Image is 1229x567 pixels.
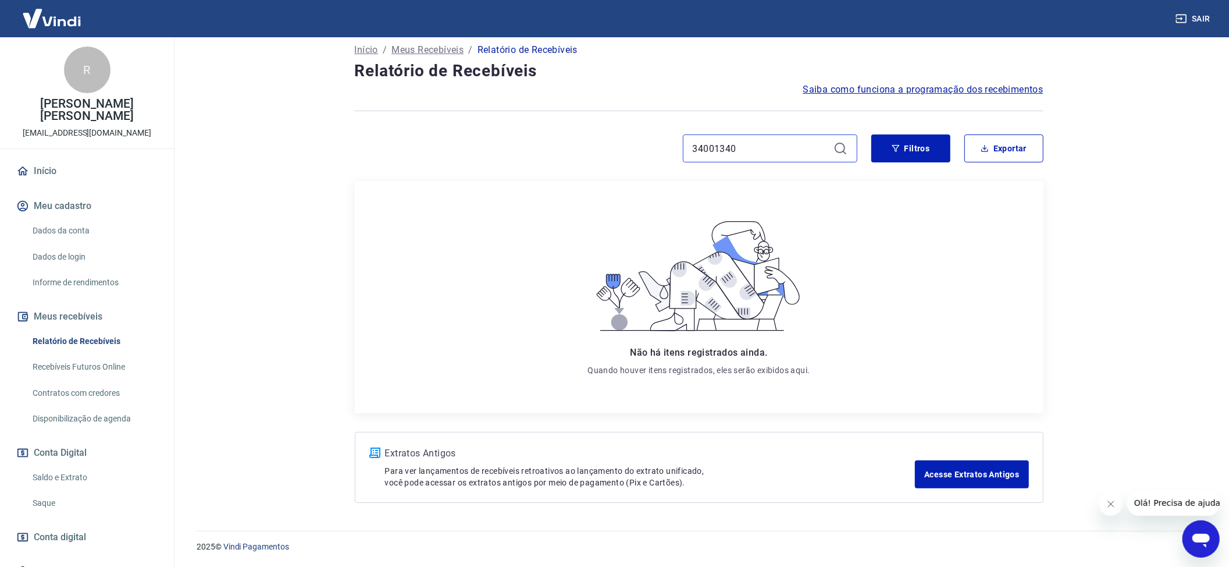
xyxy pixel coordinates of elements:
img: Vindi [14,1,90,36]
a: Informe de rendimentos [28,271,160,295]
button: Exportar [964,134,1043,162]
a: Início [14,158,160,184]
p: Quando houver itens registrados, eles serão exibidos aqui. [587,364,810,376]
button: Filtros [871,134,950,162]
p: Para ver lançamentos de recebíveis retroativos ao lançamento do extrato unificado, você pode aces... [385,465,915,488]
p: [EMAIL_ADDRESS][DOMAIN_NAME] [23,127,151,139]
p: Relatório de Recebíveis [478,43,578,57]
button: Sair [1173,8,1215,30]
p: Extratos Antigos [385,446,915,460]
button: Conta Digital [14,440,160,466]
p: 2025 © [197,541,1201,553]
iframe: Botão para abrir a janela de mensagens [1182,520,1220,558]
button: Meu cadastro [14,193,160,219]
span: Não há itens registrados ainda. [630,347,767,358]
iframe: Mensagem da empresa [1127,490,1220,516]
a: Saiba como funciona a programação dos recebimentos [803,83,1043,97]
h4: Relatório de Recebíveis [355,59,1043,83]
div: R [64,47,111,93]
a: Conta digital [14,525,160,550]
a: Relatório de Recebíveis [28,329,160,353]
a: Dados da conta [28,219,160,243]
button: Meus recebíveis [14,304,160,329]
a: Início [355,43,378,57]
p: / [383,43,387,57]
a: Saque [28,491,160,515]
a: Vindi Pagamentos [223,542,289,551]
iframe: Fechar mensagem [1099,492,1123,516]
a: Contratos com credores [28,381,160,405]
a: Recebíveis Futuros Online [28,355,160,379]
a: Acesse Extratos Antigos [915,460,1028,488]
p: [PERSON_NAME] [PERSON_NAME] [9,98,165,122]
a: Meus Recebíveis [391,43,464,57]
a: Saldo e Extrato [28,466,160,490]
span: Conta digital [34,529,86,545]
a: Disponibilização de agenda [28,407,160,431]
p: / [468,43,472,57]
a: Dados de login [28,245,160,269]
span: Olá! Precisa de ajuda? [7,8,98,17]
img: ícone [369,448,380,458]
input: Busque pelo número do pedido [693,140,829,157]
